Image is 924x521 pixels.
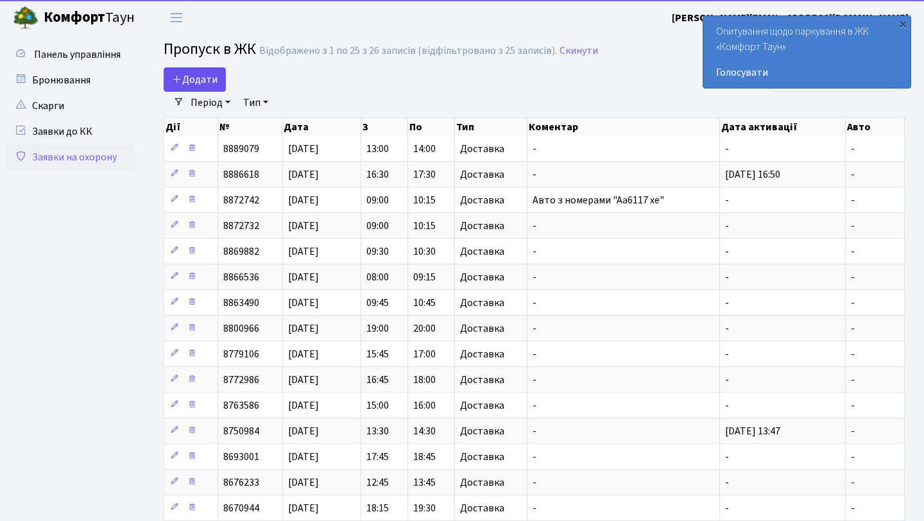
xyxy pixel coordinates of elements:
span: 10:15 [413,219,436,233]
span: [DATE] [288,424,319,438]
th: № [218,118,282,136]
span: 08:00 [366,270,389,284]
b: [PERSON_NAME][EMAIL_ADDRESS][DOMAIN_NAME] [672,11,909,25]
span: - [533,244,536,259]
span: - [725,501,729,515]
span: [DATE] [288,270,319,284]
span: - [851,193,855,207]
span: 8800966 [223,321,259,336]
span: 16:45 [366,373,389,387]
span: Доставка [460,298,504,308]
a: Скинути [560,45,598,57]
span: 8886618 [223,167,259,182]
span: - [533,398,536,413]
span: - [851,219,855,233]
span: - [533,321,536,336]
span: 17:45 [366,450,389,464]
span: 14:30 [413,424,436,438]
th: Дата [282,118,361,136]
span: 8750984 [223,424,259,438]
span: Доставка [460,272,504,282]
span: Доставка [460,169,504,180]
span: - [851,167,855,182]
span: - [851,244,855,259]
span: [DATE] [288,193,319,207]
a: Тип [238,92,273,114]
span: Панель управління [34,47,121,62]
th: По [408,118,455,136]
span: [DATE] [288,167,319,182]
span: 8889079 [223,142,259,156]
span: [DATE] [288,501,319,515]
span: - [851,142,855,156]
span: 8872742 [223,193,259,207]
span: - [851,270,855,284]
span: 09:45 [366,296,389,310]
span: 12:45 [366,475,389,490]
span: 15:00 [366,398,389,413]
span: Таун [44,7,135,29]
div: × [896,17,909,30]
span: 8869882 [223,244,259,259]
span: 16:00 [413,398,436,413]
span: [DATE] [288,475,319,490]
span: Доставка [460,144,504,154]
span: - [725,244,729,259]
span: - [533,373,536,387]
span: - [851,450,855,464]
span: - [851,475,855,490]
span: 14:00 [413,142,436,156]
span: 8863490 [223,296,259,310]
span: 8866536 [223,270,259,284]
span: [DATE] [288,296,319,310]
span: Доставка [460,503,504,513]
span: - [725,373,729,387]
span: [DATE] 13:47 [725,424,780,438]
span: 17:00 [413,347,436,361]
span: Доставка [460,452,504,462]
span: - [725,347,729,361]
span: 13:30 [366,424,389,438]
span: - [533,450,536,464]
span: 18:45 [413,450,436,464]
span: [DATE] [288,398,319,413]
span: - [725,450,729,464]
span: 13:00 [366,142,389,156]
th: Дата активації [720,118,845,136]
span: [DATE] [288,450,319,464]
span: Додати [172,73,218,87]
span: [DATE] [288,219,319,233]
span: - [725,475,729,490]
span: 18:00 [413,373,436,387]
span: - [533,501,536,515]
span: [DATE] 16:50 [725,167,780,182]
span: Пропуск в ЖК [164,38,256,60]
span: Доставка [460,246,504,257]
th: Авто [846,118,905,136]
span: - [533,296,536,310]
span: 19:30 [413,501,436,515]
span: Доставка [460,400,504,411]
span: - [533,142,536,156]
span: - [851,398,855,413]
a: Додати [164,67,226,92]
span: Доставка [460,221,504,231]
a: [PERSON_NAME][EMAIL_ADDRESS][DOMAIN_NAME] [672,10,909,26]
a: Заявки на охорону [6,144,135,170]
span: 8779106 [223,347,259,361]
img: logo.png [13,5,38,31]
span: 19:00 [366,321,389,336]
span: 16:30 [366,167,389,182]
span: Доставка [460,195,504,205]
span: 09:00 [366,193,389,207]
span: 10:15 [413,193,436,207]
a: Бронювання [6,67,135,93]
th: Коментар [527,118,720,136]
span: - [533,270,536,284]
span: - [725,219,729,233]
span: 10:45 [413,296,436,310]
span: [DATE] [288,142,319,156]
span: - [725,193,729,207]
span: 8772986 [223,373,259,387]
span: Авто з номерами "Аа6117 хе" [533,193,664,207]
